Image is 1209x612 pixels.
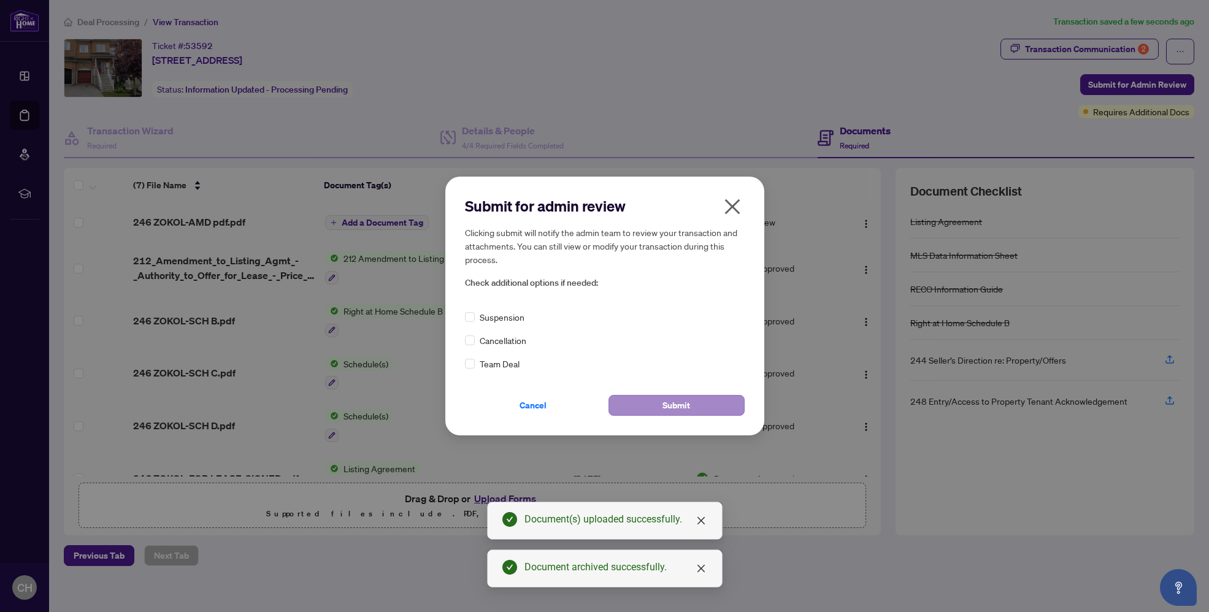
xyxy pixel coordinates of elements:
span: check-circle [502,512,517,527]
button: Cancel [465,395,601,416]
a: Close [694,514,708,527]
span: Cancellation [480,334,526,347]
a: Close [694,562,708,575]
h5: Clicking submit will notify the admin team to review your transaction and attachments. You can st... [465,226,745,266]
span: Suspension [480,310,524,324]
button: Submit [608,395,745,416]
span: Cancel [520,396,547,415]
span: close [696,564,706,573]
h2: Submit for admin review [465,196,745,216]
span: Submit [662,396,690,415]
span: Check additional options if needed: [465,276,745,290]
button: Open asap [1160,569,1197,606]
div: Document(s) uploaded successfully. [524,512,707,527]
span: Team Deal [480,357,520,370]
span: check-circle [502,560,517,575]
span: close [723,197,742,216]
span: close [696,516,706,526]
div: Document archived successfully. [524,560,707,575]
